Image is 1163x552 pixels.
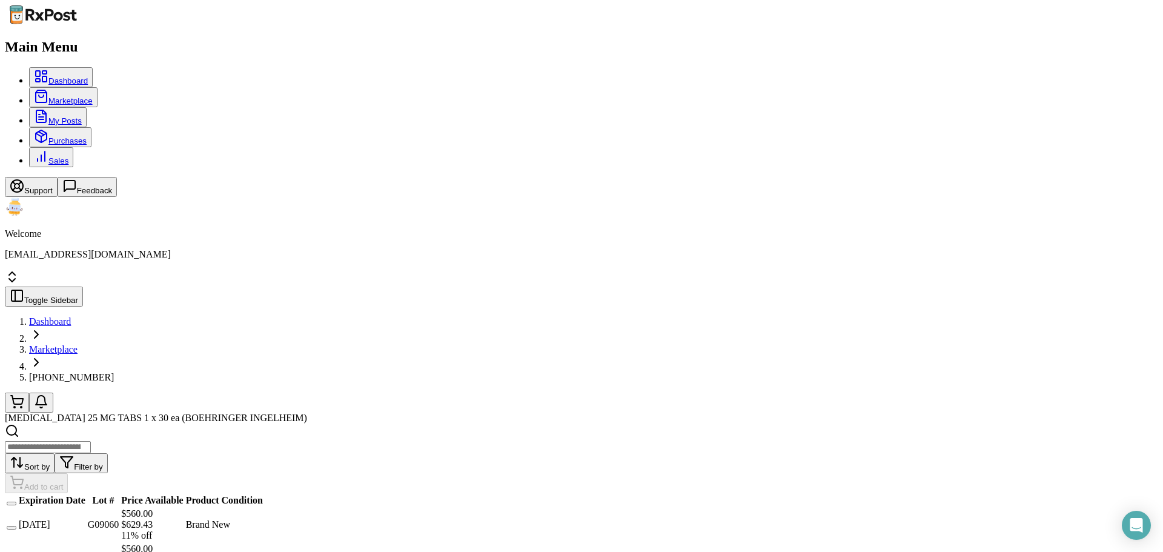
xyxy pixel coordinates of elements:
[5,249,1158,260] p: [EMAIL_ADDRESS][DOMAIN_NAME]
[29,147,73,167] button: Sales
[121,530,183,541] div: 11 % off
[87,508,120,542] td: G09060
[29,316,71,327] a: Dashboard
[29,127,91,147] button: Purchases
[5,5,82,24] img: RxPost Logo
[29,87,98,107] button: Marketplace
[34,109,82,125] a: My Posts
[55,453,107,473] button: Filter by
[5,287,83,307] button: Toggle Sidebar
[186,519,263,530] div: Brand New
[121,508,183,519] div: $560.00
[1122,511,1151,540] div: Open Intercom Messenger
[121,519,153,530] span: $629.43
[29,372,114,382] span: [PHONE_NUMBER]
[29,107,87,127] button: My Posts
[5,453,55,473] button: Sort by
[121,494,184,507] th: Price Available
[77,186,113,195] span: Feedback
[5,228,1158,239] p: Welcome
[5,473,68,493] button: Add to cart
[34,149,68,165] a: Sales
[18,494,86,507] th: Expiration Date
[24,296,78,305] span: Toggle Sidebar
[24,462,50,471] span: Sort by
[5,413,1158,424] div: [MEDICAL_DATA] 25 MG TABS 1 x 30 ea (BOEHRINGER INGELHEIM)
[58,177,118,197] button: Feedback
[18,508,86,542] td: [DATE]
[24,482,63,491] span: Add to cart
[5,177,58,197] button: Support
[34,69,88,85] a: Dashboard
[34,89,93,105] a: Marketplace
[5,197,24,216] img: User avatar
[29,344,78,354] a: Marketplace
[87,494,120,507] th: Lot #
[34,129,87,145] a: Purchases
[74,462,102,471] span: Filter by
[29,67,93,87] button: Dashboard
[5,39,1158,55] h2: Main Menu
[185,494,263,507] th: Product Condition
[5,316,1158,383] nav: breadcrumb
